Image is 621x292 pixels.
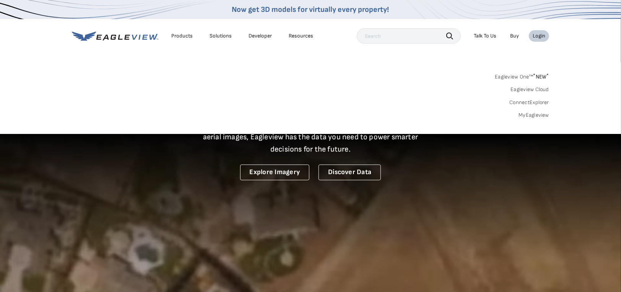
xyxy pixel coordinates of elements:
a: MyEagleview [519,112,549,119]
a: Developer [249,33,272,39]
div: Talk To Us [474,33,496,39]
a: ConnectExplorer [509,99,549,106]
div: Resources [289,33,313,39]
a: Eagleview One™*NEW* [495,71,549,80]
span: NEW [533,73,549,80]
div: Login [533,33,545,39]
a: Eagleview Cloud [510,86,549,93]
a: Discover Data [319,165,381,180]
input: Search [357,28,461,44]
div: Solutions [210,33,232,39]
a: Buy [510,33,519,39]
a: Explore Imagery [240,165,310,180]
a: Now get 3D models for virtually every property! [232,5,389,14]
p: A new era starts here. Built on more than 3.5 billion high-resolution aerial images, Eagleview ha... [193,119,428,155]
div: Products [171,33,193,39]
